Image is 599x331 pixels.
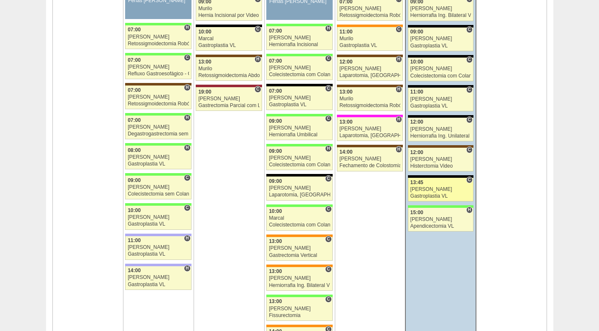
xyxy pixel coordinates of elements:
[339,103,400,108] div: Retossigmoidectomia Robótica
[466,116,473,123] span: Consultório
[128,251,189,257] div: Gastroplastia VL
[269,162,330,168] div: Colecistectomia com Colangiografia VL
[269,185,330,191] div: [PERSON_NAME]
[125,116,191,139] a: H 07:00 [PERSON_NAME] Degastrogastrectomia sem vago
[128,101,189,107] div: Retossigmoidectomia Robótica
[128,117,141,123] span: 07:00
[408,145,473,148] div: Key: Santa Joana
[128,268,141,273] span: 14:00
[269,28,282,34] span: 07:00
[410,217,471,222] div: [PERSON_NAME]
[198,13,260,18] div: Hernia Incisional por Video
[266,114,332,116] div: Key: Brasil
[125,206,191,229] a: C 10:00 [PERSON_NAME] Gastroplastia VL
[198,103,260,108] div: Gastrectomia Parcial com Linfadenectomia
[339,66,400,72] div: [PERSON_NAME]
[196,87,262,111] a: C 19:00 [PERSON_NAME] Gastrectomia Parcial com Linfadenectomia
[269,42,330,47] div: Herniorrafia Incisional
[410,6,471,11] div: [PERSON_NAME]
[337,25,403,27] div: Key: São Luiz - SCS
[269,245,330,251] div: [PERSON_NAME]
[266,177,332,200] a: C 09:00 [PERSON_NAME] Laparotomia, [GEOGRAPHIC_DATA], Drenagem, Bridas VL
[410,133,471,139] div: Herniorrafia Ing. Unilateral VL
[466,26,473,33] span: Consultório
[408,25,473,28] div: Key: Blanc
[198,59,211,65] span: 13:00
[128,282,189,287] div: Gastroplastia VL
[396,86,402,93] span: Hospital
[408,118,473,141] a: C 12:00 [PERSON_NAME] Herniorrafia Ing. Unilateral VL
[325,236,331,243] span: Consultório
[396,116,402,123] span: Hospital
[269,102,330,108] div: Gastroplastia VL
[128,147,141,153] span: 08:00
[184,114,190,121] span: Hospital
[198,43,260,48] div: Gastroplastia VL
[128,207,141,213] span: 10:00
[184,174,190,181] span: Consultório
[466,146,473,153] span: Consultório
[410,36,471,41] div: [PERSON_NAME]
[128,131,189,137] div: Degastrogastrectomia sem vago
[337,115,403,117] div: Key: Pro Matre
[198,66,260,72] div: Murilo
[184,24,190,31] span: Hospital
[266,174,332,177] div: Key: Blanc
[128,161,189,167] div: Gastroplastia VL
[266,297,332,321] a: C 13:00 [PERSON_NAME] Fissurectomia
[410,89,424,95] span: 11:00
[410,73,471,79] div: Colecistectomia com Colangiografia VL
[408,55,473,58] div: Key: Blanc
[198,36,260,41] div: Marcal
[408,148,473,171] a: C 12:00 [PERSON_NAME] Histerctomia Video
[184,54,190,61] span: Consultório
[125,53,191,55] div: Key: Brasil
[196,27,262,51] a: C 10:00 Marcal Gastroplastia VL
[125,83,191,86] div: Key: Santa Joana
[466,86,473,93] span: Consultório
[128,41,189,47] div: Retossigmoidectomia Robótica
[184,144,190,151] span: Hospital
[466,207,473,213] span: Hospital
[198,96,260,102] div: [PERSON_NAME]
[266,146,332,170] a: H 09:00 [PERSON_NAME] Colecistectomia com Colangiografia VL
[128,94,189,100] div: [PERSON_NAME]
[410,179,424,185] span: 13:45
[339,13,400,18] div: Retossigmoidectomia Robótica
[410,119,424,125] span: 12:00
[396,56,402,63] span: Hospital
[410,157,471,162] div: [PERSON_NAME]
[266,86,332,110] a: C 07:00 [PERSON_NAME] Gastroplastia VL
[410,29,424,35] span: 09:00
[410,149,424,155] span: 12:00
[125,113,191,116] div: Key: Brasil
[269,148,282,154] span: 09:00
[269,313,330,318] div: Fissurectomia
[266,207,332,231] a: C 10:00 Marcal Colecistectomia com Colangiografia VL
[196,57,262,81] a: H 13:00 Murilo Retossigmoidectomia Abdominal VL
[266,54,332,56] div: Key: Brasil
[128,27,141,33] span: 07:00
[184,84,190,91] span: Hospital
[269,178,282,184] span: 09:00
[337,27,403,51] a: C 11:00 Murilo Gastroplastia VL
[269,222,330,228] div: Colecistectomia com Colangiografia VL
[128,154,189,160] div: [PERSON_NAME]
[339,163,400,168] div: Fechamento de Colostomia ou Enterostomia
[269,253,330,258] div: Gastrectomia Vertical
[269,283,330,288] div: Herniorrafia Ing. Bilateral VL
[410,127,471,132] div: [PERSON_NAME]
[408,115,473,118] div: Key: Blanc
[269,268,282,274] span: 13:00
[128,215,189,220] div: [PERSON_NAME]
[269,58,282,64] span: 07:00
[125,236,191,260] a: H 11:00 [PERSON_NAME] Gastroplastia VL
[125,234,191,236] div: Key: Christóvão da Gama
[254,86,261,93] span: Consultório
[339,119,353,125] span: 13:00
[269,95,330,101] div: [PERSON_NAME]
[266,56,332,80] a: C 07:00 [PERSON_NAME] Colecistectomia com Colangiografia VL
[269,88,282,94] span: 07:00
[408,205,473,208] div: Key: Brasil
[125,23,191,25] div: Key: Brasil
